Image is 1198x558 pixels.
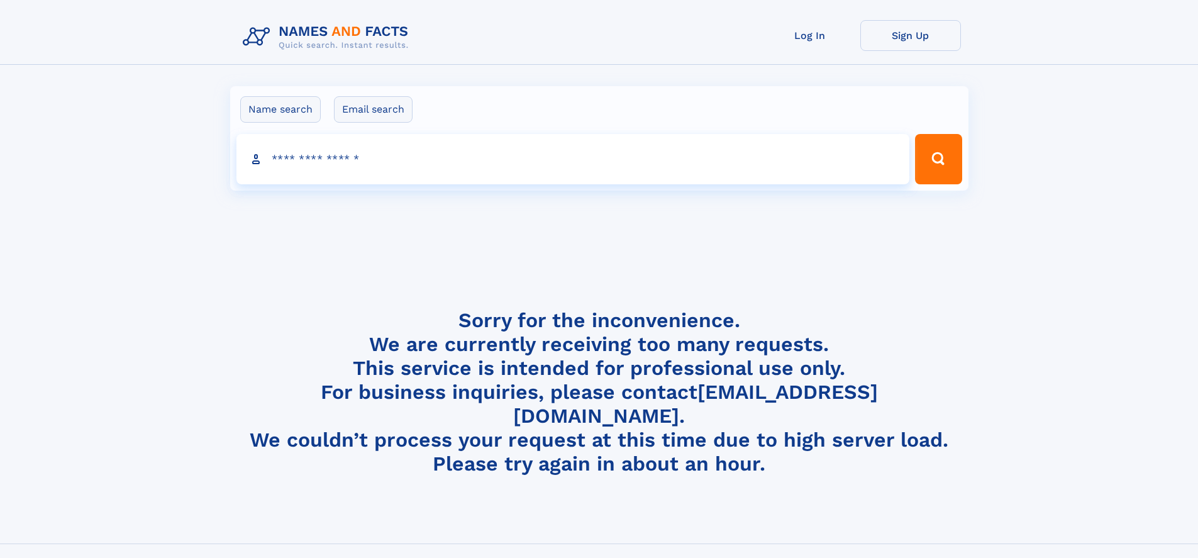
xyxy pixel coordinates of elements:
[240,96,321,123] label: Name search
[860,20,961,51] a: Sign Up
[334,96,413,123] label: Email search
[915,134,962,184] button: Search Button
[238,308,961,476] h4: Sorry for the inconvenience. We are currently receiving too many requests. This service is intend...
[236,134,910,184] input: search input
[238,20,419,54] img: Logo Names and Facts
[760,20,860,51] a: Log In
[513,380,878,428] a: [EMAIL_ADDRESS][DOMAIN_NAME]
